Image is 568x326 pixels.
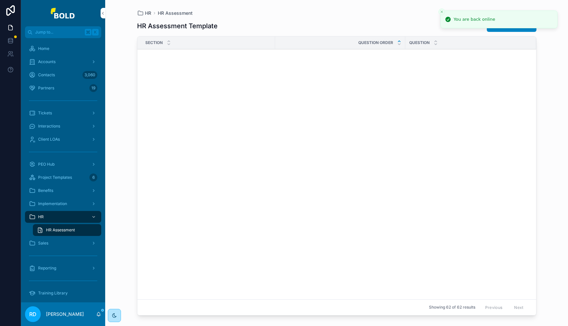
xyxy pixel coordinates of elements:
[38,110,52,116] span: Tickets
[25,133,101,145] a: Client LOAs
[38,241,48,246] span: Sales
[93,30,98,35] span: K
[409,40,430,45] span: Question
[38,201,67,206] span: Implementation
[25,287,101,299] a: Training Library
[38,137,60,142] span: Client LOAs
[25,158,101,170] a: PEO Hub
[33,224,101,236] a: HR Assessment
[38,175,72,180] span: Project Templates
[38,124,60,129] span: Interactions
[358,40,393,45] span: Question Order
[89,174,97,181] div: 6
[29,310,36,318] span: RD
[454,16,495,23] div: You are back online
[46,311,84,317] p: [PERSON_NAME]
[145,10,151,16] span: HR
[46,227,75,233] span: HR Assessment
[38,291,68,296] span: Training Library
[38,214,44,220] span: HR
[38,188,53,193] span: Benefits
[438,9,445,15] button: Close toast
[25,262,101,274] a: Reporting
[35,30,82,35] span: Jump to...
[25,69,101,81] a: Contacts3,060
[25,185,101,197] a: Benefits
[38,162,55,167] span: PEO Hub
[25,26,101,38] button: Jump to...K
[25,56,101,68] a: Accounts
[137,21,218,31] h1: HR Assessment Template
[21,38,105,302] div: scrollable content
[51,8,76,18] img: App logo
[38,85,54,91] span: Partners
[25,172,101,183] a: Project Templates6
[25,82,101,94] a: Partners19
[25,43,101,55] a: Home
[25,211,101,223] a: HR
[89,84,97,92] div: 19
[38,72,55,78] span: Contacts
[158,10,193,16] a: HR Assessment
[145,40,163,45] span: Section
[25,198,101,210] a: Implementation
[83,71,97,79] div: 3,060
[25,237,101,249] a: Sales
[25,120,101,132] a: Interactions
[38,46,49,51] span: Home
[38,266,56,271] span: Reporting
[137,10,151,16] a: HR
[38,59,56,64] span: Accounts
[429,305,475,310] span: Showing 62 of 62 results
[25,107,101,119] a: Tickets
